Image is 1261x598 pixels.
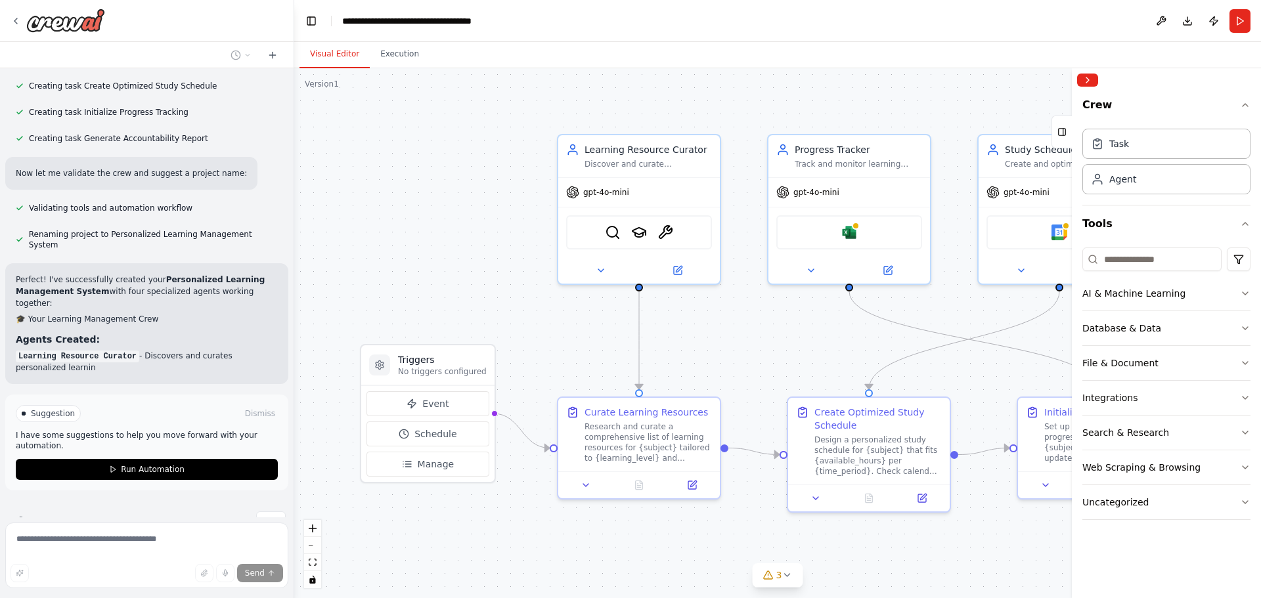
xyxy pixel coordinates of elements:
button: toggle interactivity [304,571,321,588]
div: File & Document [1082,356,1159,370]
button: Collapse right sidebar [1077,74,1098,87]
button: Search & Research [1082,416,1250,450]
div: Discover and curate personalized learning resources for {subject} based on {learning_level} and {... [585,159,712,169]
button: Manage [366,452,489,477]
span: gpt-4o-mini [583,187,629,198]
div: Search & Research [1082,426,1169,439]
span: Event [422,397,449,410]
button: zoom out [304,537,321,554]
div: Progress TrackerTrack and monitor learning progress for {subject} by updating and analyzing compl... [767,134,931,285]
button: Switch to previous chat [225,47,257,63]
img: Microsoft excel [841,224,857,240]
h2: 🎓 Your Learning Management Crew [16,313,278,325]
div: React Flow controls [304,520,321,588]
span: gpt-4o-mini [1004,187,1050,198]
div: Initialize Progress Tracking [1044,406,1166,419]
div: Learning Resource CuratorDiscover and curate personalized learning resources for {subject} based ... [557,134,721,285]
span: Send [245,568,265,578]
button: Click to speak your automation idea [216,564,234,582]
div: Version 1 [305,79,339,89]
div: Learning Resource Curator [585,143,712,156]
g: Edge from 59595661-ec61-4a94-97a1-32f310f8bc71 to 9dfb76db-749d-4319-ba66-47ff3dcdcb47 [862,291,1066,389]
div: Create and optimize personalized study schedules for {subject} based on {available_hours} per {ti... [1005,159,1132,169]
strong: Agents Created: [16,334,100,345]
button: Tools [1082,205,1250,242]
div: Agent [1109,173,1136,186]
div: Research and curate a comprehensive list of learning resources for {subject} tailored to {learnin... [585,421,712,463]
div: Create Optimized Study ScheduleDesign a personalized study schedule for {subject} that fits {avai... [787,396,951,513]
div: Set up a comprehensive progress tracking system for {subject} learning. Create or update spreadsh... [1044,421,1172,463]
div: Database & Data [1082,322,1161,335]
span: Thinking... [32,516,73,526]
div: Curate Learning ResourcesResearch and curate a comprehensive list of learning resources for {subj... [557,396,721,500]
img: ArxivPaperTool [657,224,673,240]
div: Tools [1082,242,1250,530]
p: Now let me validate the crew and suggest a project name: [16,167,247,179]
div: TriggersNo triggers configuredEventScheduleManage [360,344,496,483]
p: - Discovers and curates personalized learnin [16,350,278,374]
g: Edge from 9dfb76db-749d-4319-ba66-47ff3dcdcb47 to 5b89af8e-c105-4cb6-b6de-ca6f2f040631 [958,442,1009,461]
button: Start a new chat [262,47,283,63]
div: Task [1109,137,1129,150]
button: Crew [1082,92,1250,123]
g: Edge from triggers to e25507f7-ab24-45c1-9aaa-b526ad9f89f1 [493,407,550,455]
div: Web Scraping & Browsing [1082,461,1201,474]
button: Hide left sidebar [302,12,321,30]
div: Design a personalized study schedule for {subject} that fits {available_hours} per {time_period}.... [814,435,942,477]
button: Visual Editor [299,41,370,68]
button: Open in side panel [899,490,944,506]
div: Study Schedule Optimizer [1005,143,1132,156]
div: Crew [1082,123,1250,205]
span: 3 [776,568,782,582]
button: Uncategorized [1082,485,1250,519]
img: SerplyScholarSearchTool [631,224,647,240]
span: Schedule [414,427,456,440]
button: Execution [370,41,430,68]
span: Suggestion [31,408,75,419]
button: Database & Data [1082,311,1250,345]
div: AI & Machine Learning [1082,287,1185,300]
p: Perfect! I've successfully created your with four specialized agents working together: [16,274,278,309]
button: No output available [611,477,667,493]
button: Dismiss [242,407,278,420]
button: Open in side panel [1061,263,1135,278]
div: Uncategorized [1082,496,1149,509]
button: Upload files [195,564,213,582]
button: No output available [841,490,897,506]
span: Manage [418,458,454,471]
code: Learning Resource Curator [16,351,139,362]
div: Initialize Progress TrackingSet up a comprehensive progress tracking system for {subject} learnin... [1017,396,1181,500]
div: Integrations [1082,391,1138,404]
button: 3 [753,563,803,587]
button: fit view [304,554,321,571]
g: Edge from e25507f7-ab24-45c1-9aaa-b526ad9f89f1 to 9dfb76db-749d-4319-ba66-47ff3dcdcb47 [728,442,780,461]
button: Event [366,391,489,416]
button: Stop [256,511,286,531]
span: Run Automation [121,464,185,475]
button: Open in side panel [640,263,715,278]
button: File & Document [1082,346,1250,380]
g: Edge from 9a683796-e1f5-4d1d-94d6-ca12411de3e1 to e25507f7-ab24-45c1-9aaa-b526ad9f89f1 [632,291,646,389]
p: No triggers configured [398,366,487,377]
button: Run Automation [16,459,278,480]
nav: breadcrumb [342,14,524,28]
button: Web Scraping & Browsing [1082,450,1250,484]
span: Stop [262,516,280,526]
div: Track and monitor learning progress for {subject} by updating and analyzing completion rates, qui... [795,159,922,169]
span: Creating task Generate Accountability Report [29,133,208,144]
p: I have some suggestions to help you move forward with your automation. [16,430,278,451]
button: Schedule [366,421,489,446]
span: Renaming project to Personalized Learning Management System [29,229,278,250]
div: Create Optimized Study Schedule [814,406,942,432]
div: Progress Tracker [795,143,922,156]
span: Validating tools and automation workflow [29,203,192,213]
h3: Triggers [398,353,487,366]
button: Send [237,564,283,582]
img: Logo [26,9,105,32]
button: Improve this prompt [11,564,29,582]
button: Open in side panel [669,477,715,493]
button: Open in side panel [851,263,925,278]
div: Study Schedule OptimizerCreate and optimize personalized study schedules for {subject} based on {... [977,134,1141,285]
div: Curate Learning Resources [585,406,708,419]
span: Creating task Create Optimized Study Schedule [29,81,217,91]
